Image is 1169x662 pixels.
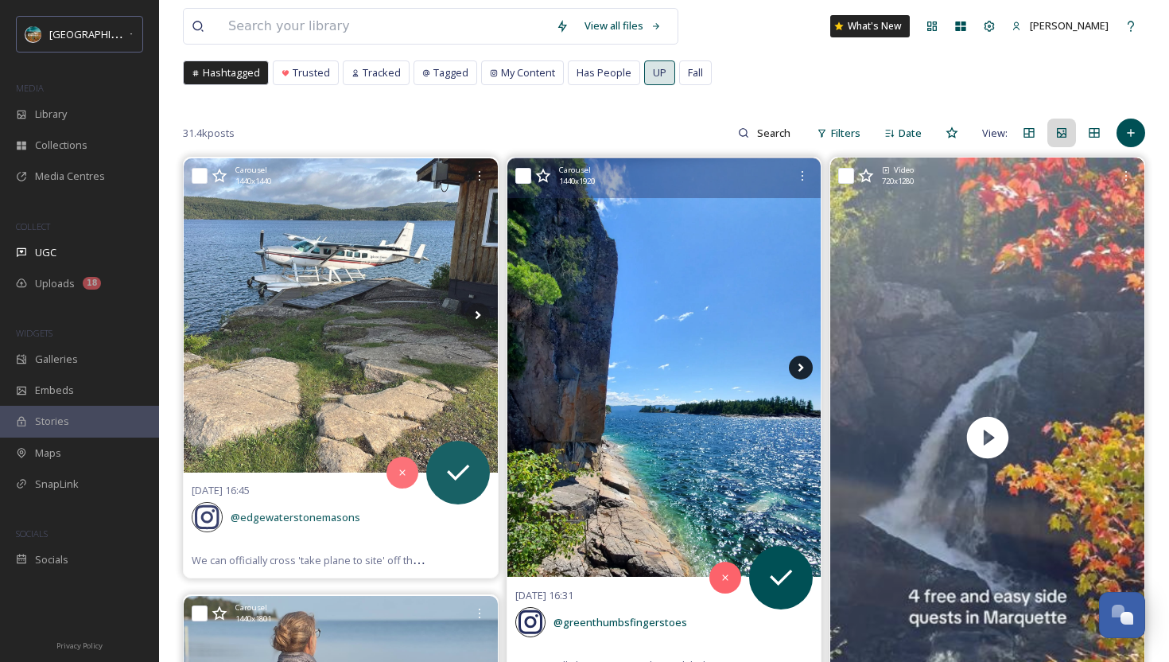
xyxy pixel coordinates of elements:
[203,65,260,80] span: Hashtagged
[235,176,271,187] span: 1440 x 1440
[501,65,555,80] span: My Content
[83,277,101,290] div: 18
[235,602,267,613] span: Carousel
[899,126,922,141] span: Date
[293,65,330,80] span: Trusted
[35,107,67,122] span: Library
[35,245,56,260] span: UGC
[830,15,910,37] a: What's New
[1030,18,1109,33] span: [PERSON_NAME]
[559,165,591,176] span: Carousel
[882,176,914,187] span: 720 x 1280
[56,641,103,651] span: Privacy Policy
[35,169,105,184] span: Media Centres
[1004,10,1117,41] a: [PERSON_NAME]
[653,65,666,80] span: UP
[184,158,498,473] img: We can officially cross 'take plane to site' off the bucket list. This past week Matt & Nate trav...
[749,117,801,149] input: Search
[35,446,61,461] span: Maps
[235,165,267,176] span: Carousel
[515,588,573,602] span: [DATE] 16:31
[220,9,548,44] input: Search your library
[16,82,44,94] span: MEDIA
[25,26,41,42] img: Snapsea%20Profile.jpg
[192,483,250,497] span: [DATE] 16:45
[982,126,1008,141] span: View:
[183,126,235,141] span: 31.4k posts
[433,65,468,80] span: Tagged
[688,65,703,80] span: Fall
[35,276,75,291] span: Uploads
[35,414,69,429] span: Stories
[1099,592,1145,638] button: Open Chat
[231,510,360,524] span: @ edgewaterstonemasons
[35,477,79,492] span: SnapLink
[35,138,87,153] span: Collections
[56,635,103,654] a: Privacy Policy
[35,383,74,398] span: Embeds
[16,220,50,232] span: COLLECT
[577,10,670,41] a: View all files
[35,552,68,567] span: Socials
[16,528,48,539] span: SOCIALS
[363,65,401,80] span: Tracked
[559,176,595,187] span: 1440 x 1920
[577,65,631,80] span: Has People
[49,26,204,41] span: [GEOGRAPHIC_DATA][US_STATE]
[894,165,914,176] span: Video
[553,615,687,629] span: @ greenthumbsfingerstoes
[35,352,78,367] span: Galleries
[831,126,860,141] span: Filters
[507,158,821,577] img: Part 5. Well, that was scary. That rock ledge was slippery and I couldn't get a foot hold on the ...
[16,327,52,339] span: WIDGETS
[235,613,271,625] span: 1440 x 1801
